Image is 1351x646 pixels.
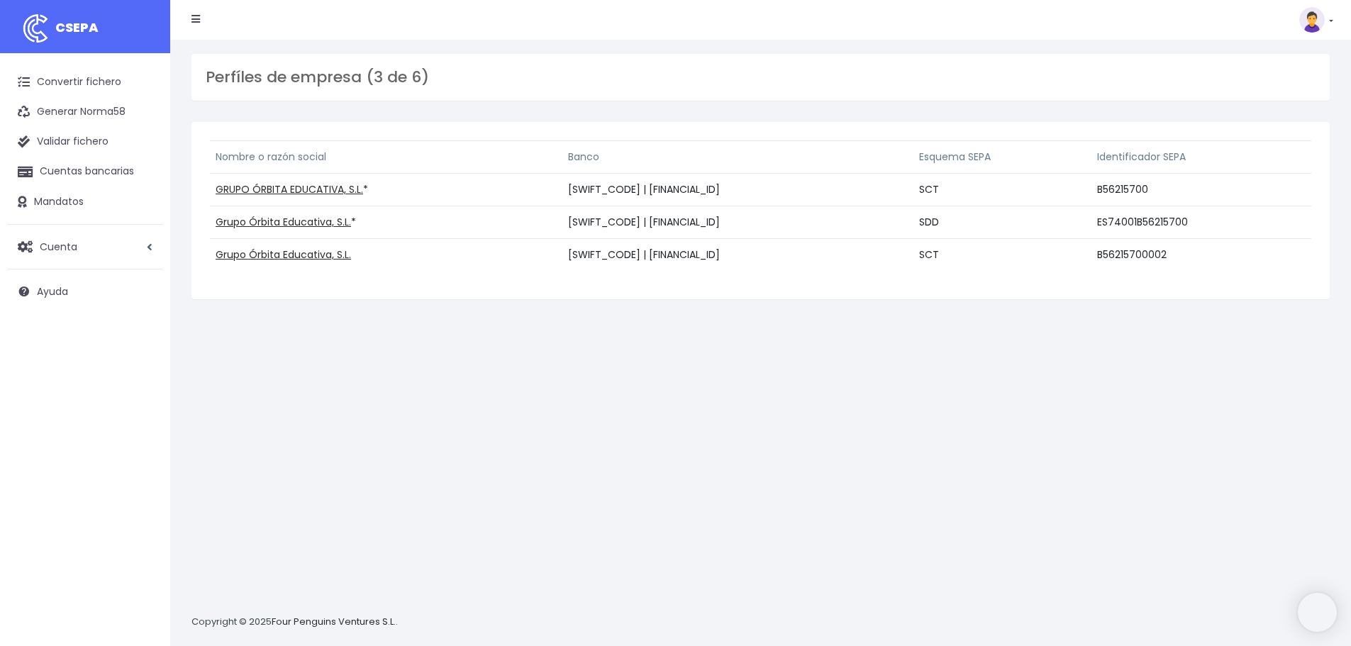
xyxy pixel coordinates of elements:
span: Ayuda [37,284,68,299]
td: [SWIFT_CODE] | [FINANCIAL_ID] [562,206,913,239]
h3: Perfíles de empresa (3 de 6) [206,68,1316,87]
td: [SWIFT_CODE] | [FINANCIAL_ID] [562,239,913,272]
th: Nombre o razón social [210,141,562,174]
th: Banco [562,141,913,174]
a: Convertir fichero [7,67,163,97]
a: Grupo Órbita Educativa, S.L. [216,247,351,262]
span: Cuenta [40,239,77,253]
a: Validar fichero [7,127,163,157]
td: SCT [913,174,1092,206]
a: Cuentas bancarias [7,157,163,186]
span: CSEPA [55,18,99,36]
a: Four Penguins Ventures S.L. [272,615,396,628]
a: Mandatos [7,187,163,217]
td: SCT [913,239,1092,272]
a: GRUPO ÓRBITA EDUCATIVA, S.L. [216,182,363,196]
th: Identificador SEPA [1091,141,1311,174]
a: Ayuda [7,277,163,306]
td: B56215700 [1091,174,1311,206]
td: B56215700002 [1091,239,1311,272]
td: [SWIFT_CODE] | [FINANCIAL_ID] [562,174,913,206]
td: ES74001B56215700 [1091,206,1311,239]
a: Cuenta [7,232,163,262]
th: Esquema SEPA [913,141,1092,174]
a: Generar Norma58 [7,97,163,127]
a: Grupo Órbita Educativa, S.L. [216,215,351,229]
td: SDD [913,206,1092,239]
img: logo [18,11,53,46]
img: profile [1299,7,1325,33]
p: Copyright © 2025 . [191,615,398,630]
